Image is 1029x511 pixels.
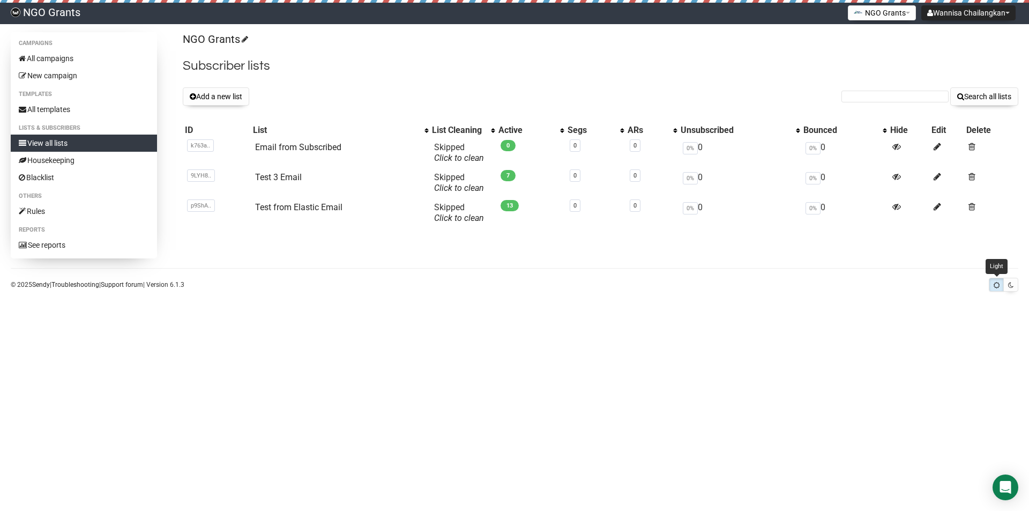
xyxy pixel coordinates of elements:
[683,142,698,154] span: 0%
[255,202,342,212] a: Test from Elastic Email
[806,202,821,214] span: 0%
[683,202,698,214] span: 0%
[251,123,430,138] th: List: No sort applied, activate to apply an ascending sort
[183,56,1018,76] h2: Subscriber lists
[966,125,1016,136] div: Delete
[921,5,1016,20] button: Wannisa Chailangkan
[854,8,862,17] img: 2.png
[11,37,157,50] li: Campaigns
[253,125,419,136] div: List
[11,236,157,254] a: See reports
[501,170,516,181] span: 7
[801,168,888,198] td: 0
[633,172,637,179] a: 0
[101,281,143,288] a: Support forum
[434,172,484,193] span: Skipped
[573,142,577,149] a: 0
[185,125,249,136] div: ID
[801,123,888,138] th: Bounced: No sort applied, activate to apply an ascending sort
[11,50,157,67] a: All campaigns
[501,140,516,151] span: 0
[628,125,668,136] div: ARs
[888,123,929,138] th: Hide: No sort applied, sorting is disabled
[187,169,215,182] span: 9LYH8..
[806,142,821,154] span: 0%
[573,202,577,209] a: 0
[11,190,157,203] li: Others
[432,125,486,136] div: List Cleaning
[11,8,20,17] img: 17080ac3efa689857045ce3784bc614b
[678,123,801,138] th: Unsubscribed: No sort applied, activate to apply an ascending sort
[803,125,877,136] div: Bounced
[573,172,577,179] a: 0
[625,123,678,138] th: ARs: No sort applied, activate to apply an ascending sort
[986,259,1008,274] div: Light
[931,125,962,136] div: Edit
[681,125,791,136] div: Unsubscribed
[51,281,99,288] a: Troubleshooting
[678,198,801,228] td: 0
[890,125,927,136] div: Hide
[848,5,916,20] button: NGO Grants
[498,125,555,136] div: Active
[993,475,1018,500] div: Open Intercom Messenger
[11,224,157,236] li: Reports
[183,123,251,138] th: ID: No sort applied, sorting is disabled
[929,123,964,138] th: Edit: No sort applied, sorting is disabled
[806,172,821,184] span: 0%
[255,142,341,152] a: Email from Subscribed
[565,123,625,138] th: Segs: No sort applied, activate to apply an ascending sort
[11,279,184,291] p: © 2025 | | | Version 6.1.3
[633,142,637,149] a: 0
[11,152,157,169] a: Housekeeping
[11,169,157,186] a: Blacklist
[11,135,157,152] a: View all lists
[633,202,637,209] a: 0
[568,125,615,136] div: Segs
[501,200,519,211] span: 13
[678,138,801,168] td: 0
[434,153,484,163] a: Click to clean
[801,198,888,228] td: 0
[434,142,484,163] span: Skipped
[11,101,157,118] a: All templates
[187,199,215,212] span: p9ShA..
[11,88,157,101] li: Templates
[11,122,157,135] li: Lists & subscribers
[187,139,214,152] span: k763a..
[434,183,484,193] a: Click to clean
[32,281,50,288] a: Sendy
[434,202,484,223] span: Skipped
[11,67,157,84] a: New campaign
[801,138,888,168] td: 0
[950,87,1018,106] button: Search all lists
[434,213,484,223] a: Click to clean
[678,168,801,198] td: 0
[496,123,565,138] th: Active: No sort applied, activate to apply an ascending sort
[183,33,247,46] a: NGO Grants
[183,87,249,106] button: Add a new list
[683,172,698,184] span: 0%
[964,123,1018,138] th: Delete: No sort applied, sorting is disabled
[11,203,157,220] a: Rules
[430,123,496,138] th: List Cleaning: No sort applied, activate to apply an ascending sort
[255,172,302,182] a: Test 3 Email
